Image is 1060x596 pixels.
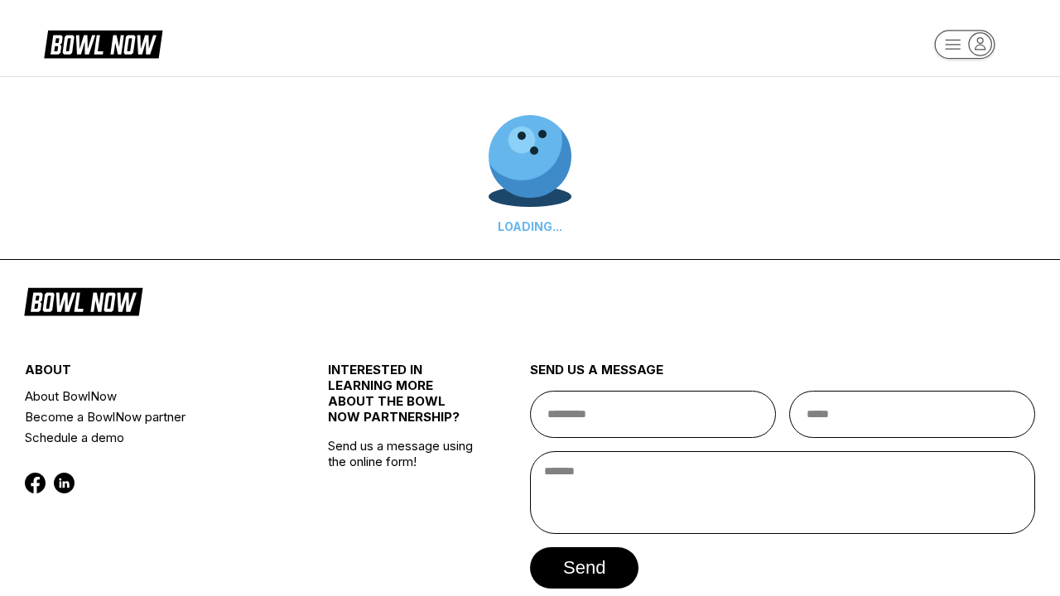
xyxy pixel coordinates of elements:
[530,547,638,589] button: send
[489,219,571,233] div: LOADING...
[25,386,277,406] a: About BowlNow
[530,362,1035,391] div: send us a message
[25,406,277,427] a: Become a BowlNow partner
[328,362,479,438] div: INTERESTED IN LEARNING MORE ABOUT THE BOWL NOW PARTNERSHIP?
[25,362,277,386] div: about
[25,427,277,448] a: Schedule a demo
